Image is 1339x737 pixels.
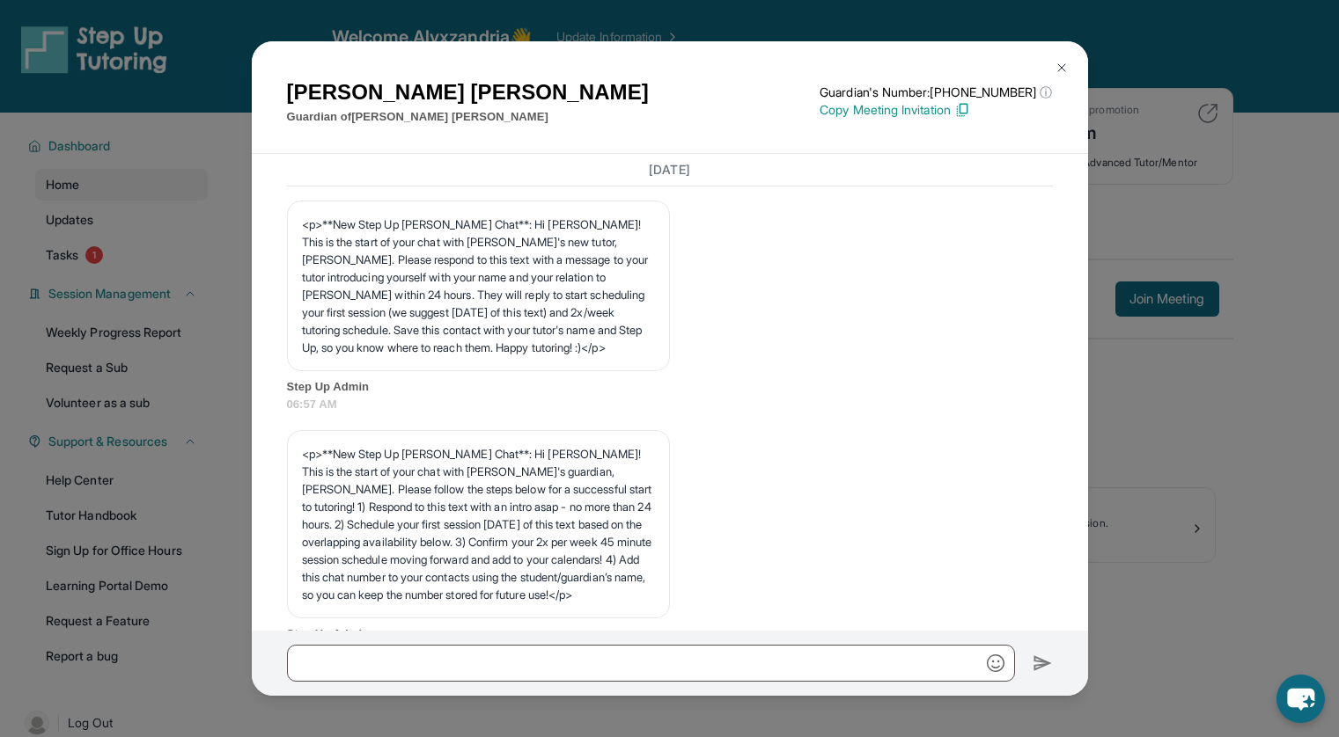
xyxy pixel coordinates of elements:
[287,161,1053,179] h3: [DATE]
[287,108,649,126] p: Guardian of [PERSON_NAME] [PERSON_NAME]
[820,84,1052,101] p: Guardian's Number: [PHONE_NUMBER]
[287,396,1053,413] span: 06:57 AM
[1276,675,1325,723] button: chat-button
[1040,84,1052,101] span: ⓘ
[954,102,970,118] img: Copy Icon
[302,445,655,603] p: <p>**New Step Up [PERSON_NAME] Chat**: Hi [PERSON_NAME]! This is the start of your chat with [PER...
[287,77,649,108] h1: [PERSON_NAME] [PERSON_NAME]
[287,625,1053,643] span: Step Up Admin
[1033,653,1053,674] img: Send icon
[987,654,1004,672] img: Emoji
[287,378,1053,396] span: Step Up Admin
[302,215,655,356] p: <p>**New Step Up [PERSON_NAME] Chat**: Hi [PERSON_NAME]! This is the start of your chat with [PER...
[1055,61,1069,75] img: Close Icon
[820,101,1052,119] p: Copy Meeting Invitation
